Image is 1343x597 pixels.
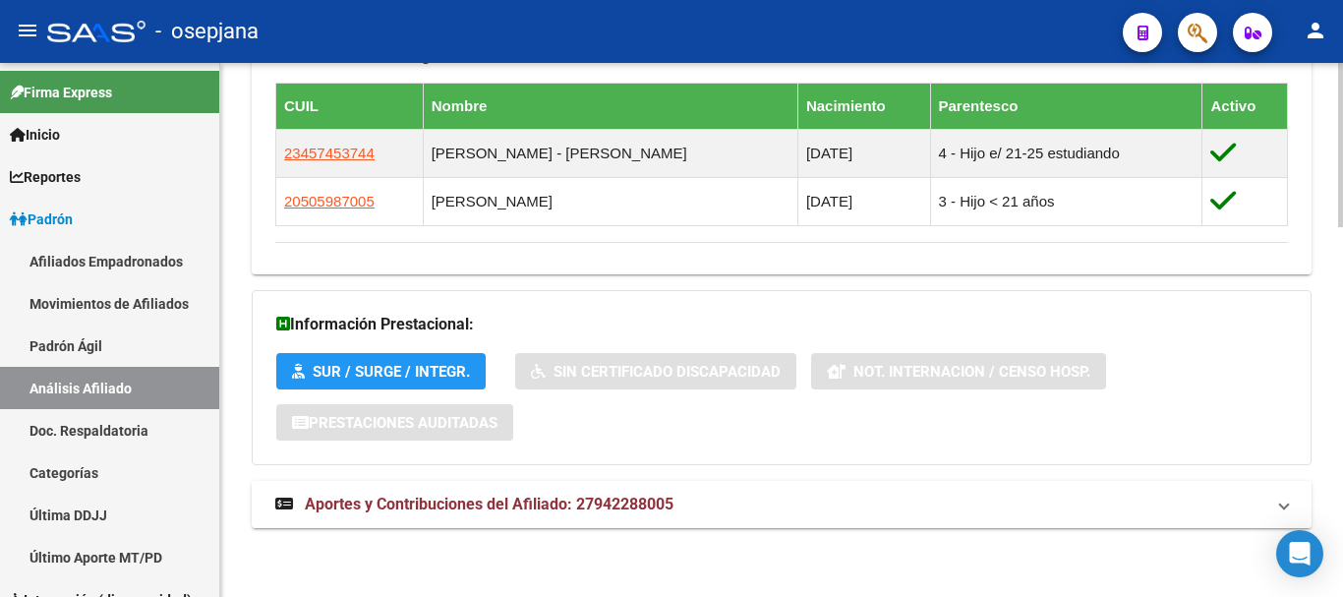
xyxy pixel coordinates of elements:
[10,166,81,188] span: Reportes
[276,404,513,441] button: Prestaciones Auditadas
[930,83,1202,129] th: Parentesco
[155,10,259,53] span: - osepjana
[515,353,796,389] button: Sin Certificado Discapacidad
[309,414,497,432] span: Prestaciones Auditadas
[423,177,797,225] td: [PERSON_NAME]
[1304,19,1327,42] mat-icon: person
[276,353,486,389] button: SUR / SURGE / INTEGR.
[930,177,1202,225] td: 3 - Hijo < 21 años
[276,311,1287,338] h3: Información Prestacional:
[853,363,1090,381] span: Not. Internacion / Censo Hosp.
[1202,83,1288,129] th: Activo
[284,193,375,209] span: 20505987005
[797,177,930,225] td: [DATE]
[305,495,673,513] span: Aportes y Contribuciones del Afiliado: 27942288005
[16,19,39,42] mat-icon: menu
[811,353,1106,389] button: Not. Internacion / Censo Hosp.
[284,145,375,161] span: 23457453744
[275,47,450,65] strong: Ultima Obra Social Origen:
[276,83,424,129] th: CUIL
[275,47,910,65] span: 124001 - DE BOXEADORES AGREMIADOS DE LA [GEOGRAPHIC_DATA]
[423,83,797,129] th: Nombre
[252,481,1312,528] mat-expansion-panel-header: Aportes y Contribuciones del Afiliado: 27942288005
[10,124,60,146] span: Inicio
[1276,530,1323,577] div: Open Intercom Messenger
[313,363,470,381] span: SUR / SURGE / INTEGR.
[10,82,112,103] span: Firma Express
[797,83,930,129] th: Nacimiento
[797,129,930,177] td: [DATE]
[423,129,797,177] td: [PERSON_NAME] - [PERSON_NAME]
[10,209,73,230] span: Padrón
[930,129,1202,177] td: 4 - Hijo e/ 21-25 estudiando
[554,363,781,381] span: Sin Certificado Discapacidad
